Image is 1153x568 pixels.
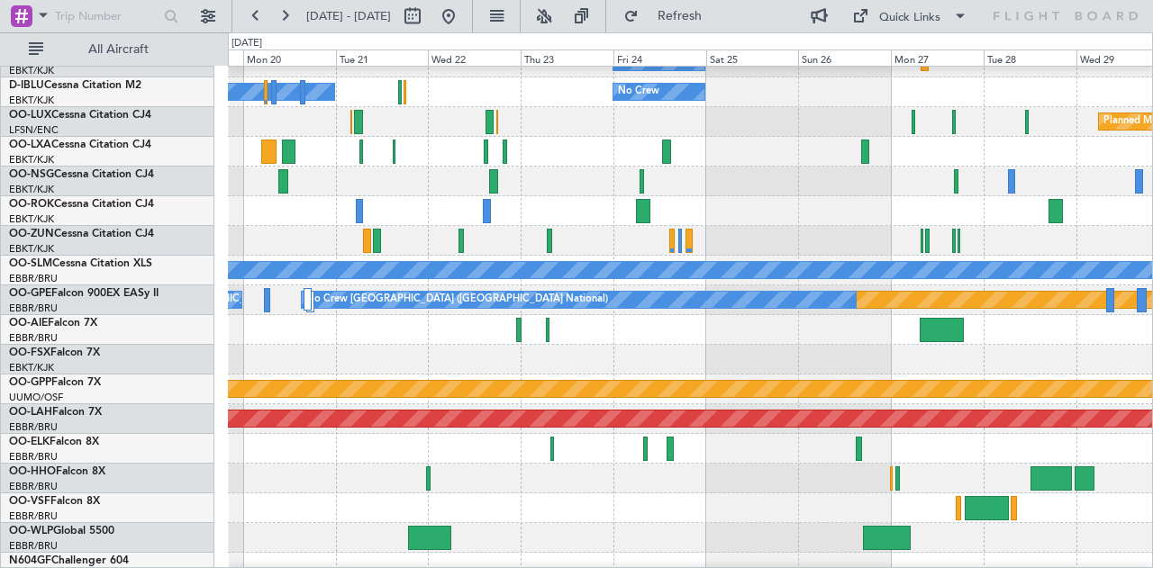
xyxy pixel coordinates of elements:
[9,555,129,566] a: N604GFChallenger 604
[9,229,154,239] a: OO-ZUNCessna Citation CJ4
[9,466,56,477] span: OO-HHO
[843,2,976,31] button: Quick Links
[618,78,659,105] div: No Crew
[9,407,102,418] a: OO-LAHFalcon 7X
[9,331,58,345] a: EBBR/BRU
[9,391,63,404] a: UUMO/OSF
[9,140,51,150] span: OO-LXA
[9,123,59,137] a: LFSN/ENC
[232,36,262,51] div: [DATE]
[9,377,51,388] span: OO-GPP
[9,539,58,553] a: EBBR/BRU
[55,3,159,30] input: Trip Number
[9,80,141,91] a: D-IBLUCessna Citation M2
[9,110,51,121] span: OO-LUX
[642,10,718,23] span: Refresh
[891,50,984,66] div: Mon 27
[615,2,723,31] button: Refresh
[9,526,114,536] a: OO-WLPGlobal 5500
[9,407,52,418] span: OO-LAH
[9,258,52,269] span: OO-SLM
[9,466,105,477] a: OO-HHOFalcon 8X
[521,50,613,66] div: Thu 23
[9,288,51,299] span: OO-GPE
[47,43,190,56] span: All Aircraft
[9,347,50,358] span: OO-FSX
[9,272,58,285] a: EBBR/BRU
[9,199,54,210] span: OO-ROK
[20,35,195,64] button: All Aircraft
[9,420,58,434] a: EBBR/BRU
[9,509,58,523] a: EBBR/BRU
[243,50,336,66] div: Mon 20
[9,212,54,226] a: EBKT/KJK
[984,50,1076,66] div: Tue 28
[9,169,54,180] span: OO-NSG
[9,229,54,239] span: OO-ZUN
[9,496,50,507] span: OO-VSF
[9,110,151,121] a: OO-LUXCessna Citation CJ4
[9,347,100,358] a: OO-FSXFalcon 7X
[613,50,706,66] div: Fri 24
[9,80,44,91] span: D-IBLU
[706,50,799,66] div: Sat 25
[9,242,54,256] a: EBKT/KJK
[9,437,50,447] span: OO-ELK
[306,8,391,24] span: [DATE] - [DATE]
[9,526,53,536] span: OO-WLP
[9,450,58,464] a: EBBR/BRU
[9,437,99,447] a: OO-ELKFalcon 8X
[9,496,100,507] a: OO-VSFFalcon 8X
[9,480,58,493] a: EBBR/BRU
[9,302,58,315] a: EBBR/BRU
[9,64,54,77] a: EBKT/KJK
[879,9,940,27] div: Quick Links
[9,377,101,388] a: OO-GPPFalcon 7X
[9,318,97,329] a: OO-AIEFalcon 7X
[428,50,521,66] div: Wed 22
[9,94,54,107] a: EBKT/KJK
[798,50,891,66] div: Sun 26
[9,555,51,566] span: N604GF
[9,169,154,180] a: OO-NSGCessna Citation CJ4
[9,153,54,167] a: EBKT/KJK
[9,288,159,299] a: OO-GPEFalcon 900EX EASy II
[9,361,54,374] a: EBKT/KJK
[9,258,152,269] a: OO-SLMCessna Citation XLS
[9,318,48,329] span: OO-AIE
[336,50,429,66] div: Tue 21
[306,286,608,313] div: No Crew [GEOGRAPHIC_DATA] ([GEOGRAPHIC_DATA] National)
[9,199,154,210] a: OO-ROKCessna Citation CJ4
[9,140,151,150] a: OO-LXACessna Citation CJ4
[9,183,54,196] a: EBKT/KJK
